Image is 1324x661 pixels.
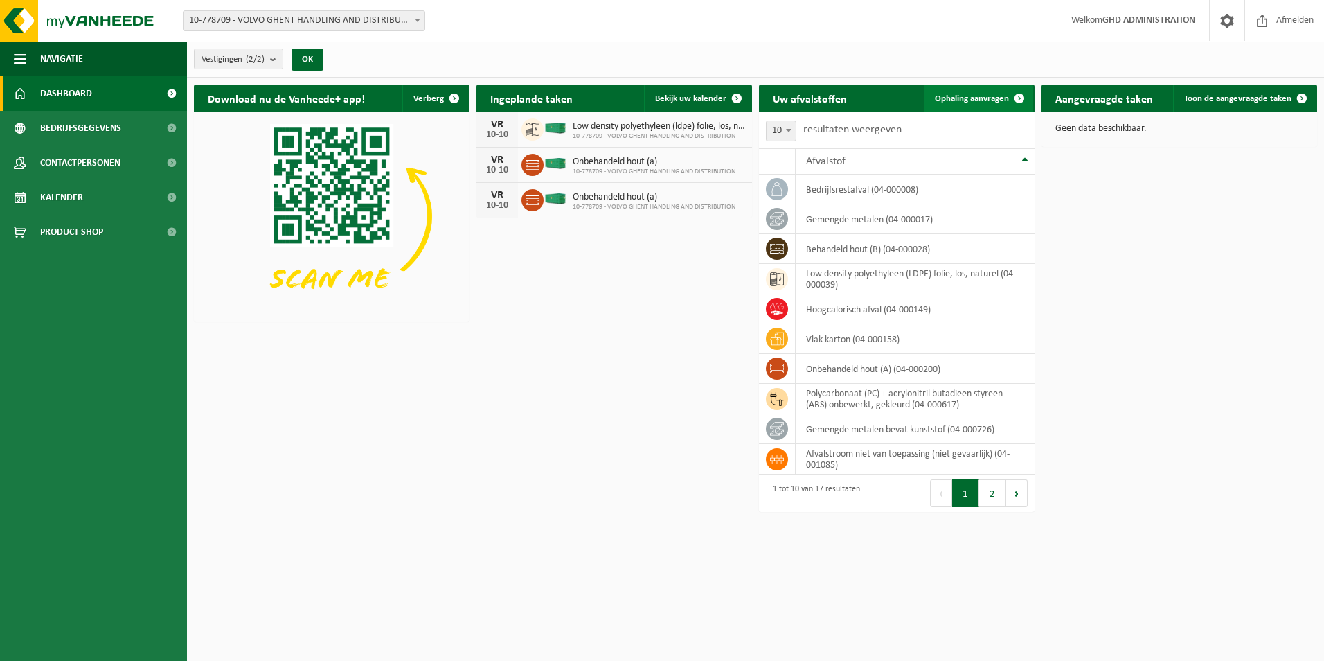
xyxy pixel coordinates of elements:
[292,49,323,71] button: OK
[413,94,444,103] span: Verberg
[544,157,567,170] img: HK-XC-40-GN-00
[573,157,735,168] span: Onbehandeld hout (a)
[796,175,1035,204] td: bedrijfsrestafval (04-000008)
[573,168,735,176] span: 10-778709 - VOLVO GHENT HANDLING AND DISTRIBUTION
[573,121,745,132] span: Low density polyethyleen (ldpe) folie, los, naturel
[767,121,796,141] span: 10
[483,119,511,130] div: VR
[796,414,1035,444] td: gemengde metalen bevat kunststof (04-000726)
[1055,124,1303,134] p: Geen data beschikbaar.
[644,85,751,112] a: Bekijk uw kalender
[194,85,379,112] h2: Download nu de Vanheede+ app!
[1173,85,1316,112] a: Toon de aangevraagde taken
[544,122,567,134] img: HK-XC-40-GN-00
[803,124,902,135] label: resultaten weergeven
[40,42,83,76] span: Navigatie
[184,11,424,30] span: 10-778709 - VOLVO GHENT HANDLING AND DISTRIBUTION - DESTELDONK
[483,190,511,201] div: VR
[952,479,979,507] button: 1
[766,478,860,509] div: 1 tot 10 van 17 resultaten
[1041,85,1167,112] h2: Aangevraagde taken
[483,201,511,211] div: 10-10
[183,10,425,31] span: 10-778709 - VOLVO GHENT HANDLING AND DISTRIBUTION - DESTELDONK
[476,85,587,112] h2: Ingeplande taken
[796,204,1035,234] td: gemengde metalen (04-000017)
[796,444,1035,475] td: afvalstroom niet van toepassing (niet gevaarlijk) (04-001085)
[40,180,83,215] span: Kalender
[573,203,735,211] span: 10-778709 - VOLVO GHENT HANDLING AND DISTRIBUTION
[202,49,265,70] span: Vestigingen
[796,384,1035,414] td: polycarbonaat (PC) + acrylonitril butadieen styreen (ABS) onbewerkt, gekleurd (04-000617)
[483,155,511,166] div: VR
[544,193,567,205] img: HK-XC-40-GN-00
[194,49,283,69] button: Vestigingen(2/2)
[655,94,726,103] span: Bekijk uw kalender
[796,264,1035,294] td: low density polyethyleen (LDPE) folie, los, naturel (04-000039)
[796,234,1035,264] td: behandeld hout (B) (04-000028)
[806,156,846,167] span: Afvalstof
[40,146,120,180] span: Contactpersonen
[796,354,1035,384] td: onbehandeld hout (A) (04-000200)
[935,94,1009,103] span: Ophaling aanvragen
[1006,479,1028,507] button: Next
[40,111,121,146] span: Bedrijfsgegevens
[483,166,511,175] div: 10-10
[40,215,103,249] span: Product Shop
[402,85,468,112] button: Verberg
[796,324,1035,354] td: vlak karton (04-000158)
[483,130,511,140] div: 10-10
[40,76,92,111] span: Dashboard
[979,479,1006,507] button: 2
[759,85,861,112] h2: Uw afvalstoffen
[796,294,1035,324] td: hoogcalorisch afval (04-000149)
[930,479,952,507] button: Previous
[1184,94,1291,103] span: Toon de aangevraagde taken
[924,85,1033,112] a: Ophaling aanvragen
[573,132,745,141] span: 10-778709 - VOLVO GHENT HANDLING AND DISTRIBUTION
[1102,15,1195,26] strong: GHD ADMINISTRATION
[573,192,735,203] span: Onbehandeld hout (a)
[766,121,796,141] span: 10
[194,112,469,319] img: Download de VHEPlus App
[246,55,265,64] count: (2/2)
